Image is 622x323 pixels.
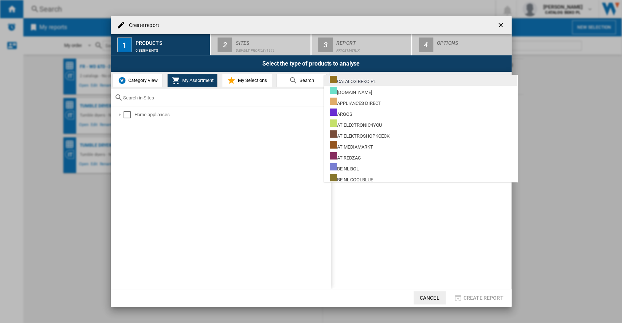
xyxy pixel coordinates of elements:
[330,163,359,172] div: BE NL BOL
[330,109,352,118] div: ARGOS
[330,76,376,85] div: CATALOG BEKO PL
[330,141,373,150] div: AT MEDIAMARKT
[330,119,382,129] div: AT ELECTRONIC4YOU
[330,87,372,96] div: [DOMAIN_NAME]
[330,130,390,139] div: AT ELEKTROSHOPKOECK
[330,174,373,183] div: BE NL COOLBLUE
[330,98,381,107] div: APPLIANCES DIRECT
[330,152,361,161] div: AT REDZAC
